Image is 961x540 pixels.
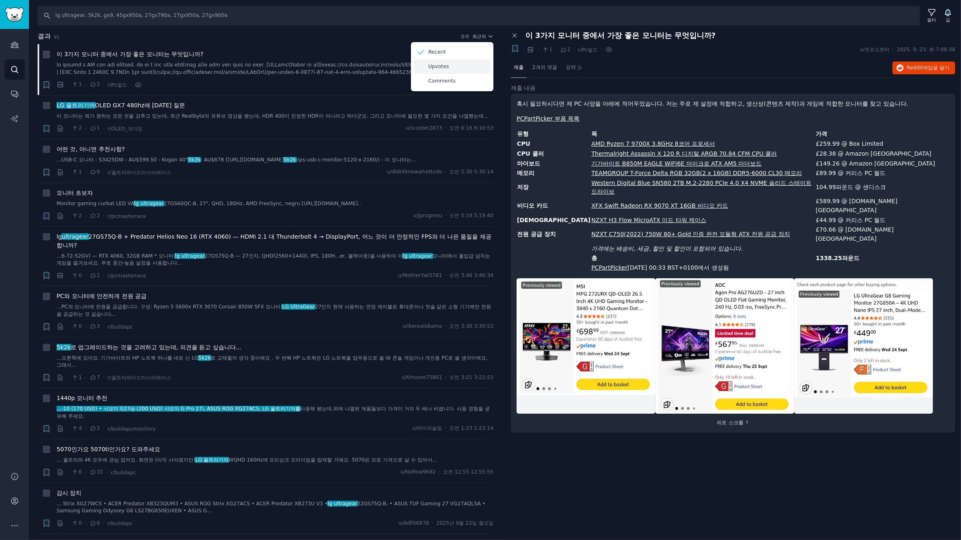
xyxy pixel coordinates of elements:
font: 2025년 9월 22일 월요일 [437,520,494,526]
a: Monitor gaming curbat LED VAlg ultragear27GS60QC-B, 27", QHD, 180Hz, AMD FreeSync, negru [URL][DO... [57,200,494,208]
font: 2 [97,81,100,87]
button: 길 [941,7,955,24]
font: · [85,81,86,88]
font: £89.99 @ 커리스 PC 월드 [816,170,885,177]
font: lg ultragear [403,253,432,259]
font: 로 업그레이드하는 것을 고려하고 있는데 [71,344,176,351]
font: · [103,323,104,330]
font: 1338.25파운드 [816,255,859,261]
font: u/Kmoore75801 [401,374,442,380]
a: NZXT H3 Flow MicroATX 미드 타워 케이스 [591,217,706,223]
a: Thermalright Assassin X 120 R 디지털 ARGB 70.84 CFM CPU 쿨러 [591,150,777,157]
font: 27GS75Q-B + Predator Helios Neo 16 (RTX 4060) — HDMI 2.1 대 Thunderbolt 4 → DisplayPort, 어느 것이 더 안... [57,233,491,249]
a: 어떤 것, 아니면 추천사항? [57,145,125,154]
font: r/pcmasterrace [107,213,146,219]
font: £589.99 @ [DOMAIN_NAME][GEOGRAPHIC_DATA] [816,198,897,214]
font: · [85,469,86,476]
font: 2 [78,213,82,218]
a: 5070인가요 5070ti인가요? 도와주세요 [57,445,160,454]
img: GummySearch 로고 [5,7,24,22]
font: 오전 5:30 5:30:14 [449,169,494,175]
font: · [85,125,86,132]
font: · [85,169,86,175]
font: r/울트라와이드마스터레이스 [107,170,171,175]
font: 1 [78,374,82,380]
font: r/Pc빌드 [107,82,127,88]
font: · [439,469,440,475]
a: ...USB-C 모니터 - S3425DW - AU$599.50 - Kogan 40”5k2k- AU$678 ([URL][DOMAIN_NAME]5k2k-ips-usb-c-moni... [57,156,494,164]
font: 1 [78,81,82,87]
font: r/buildapc [111,470,136,476]
font: · [445,169,447,175]
font: 메모리 [517,170,534,176]
font: 위에 나열된 제품들보다 가격이 거의 두 배나 비쌉니다. 사용 경험을 공유해 주세요. [57,406,490,419]
font: ... Strix XG27WCS • ACER Predator XB323QUM3 • ASUS ROG Strix XG27ACS • ACER Predator XB273U V3 • [57,501,327,507]
font: LG 울트라기어 [57,102,95,109]
font: 4 [78,425,82,431]
font: · [85,272,86,279]
a: 기가바이트 B850M EAGLE WIFI6E 마이크로 ATX AM5 마더보드 [591,160,762,167]
font: [DEMOGRAPHIC_DATA] [517,217,591,223]
font: lg ultragear [134,201,164,206]
font: · [537,46,539,53]
font: 결과 [38,32,51,40]
font: u/Jprogresu [413,213,442,218]
font: 1 [78,169,82,175]
font: · [67,374,69,381]
font: · [130,81,132,88]
p: Comments [428,78,456,85]
font: 이 모니터는 제가 원하는 모든 것을 갖추고 있는데, 최근 Reatbyte의 유튜브 영상을 봤는데, HDR 400이 진정한 HDR이 아니라고 하더군요. 그리고 모니터에 필요한 ... [57,113,489,119]
font: · [445,125,447,131]
font: 5k2k [284,157,296,163]
font: 위로 스크롤 ↑ [717,420,750,426]
font: [DATE] 00:33 BST+0100 [628,264,698,271]
a: 1440p 모니터 추천 [57,394,107,403]
font: r/pcmasterrace [107,273,146,279]
font: · [432,520,434,526]
font: ...USB-C 모니터 - S3425DW - AU$599.50 - Kogan 40” [57,157,188,163]
a: 이 3가지 모니터 중에서 가장 좋은 모니터는 무엇입니까? [57,50,204,59]
font: u/MotherYak5781 [398,272,442,278]
font: , 의견을 듣고 싶습니다... [176,344,241,351]
font: 1 [97,272,100,278]
font: r/buildapc [107,521,133,526]
a: lgultragear27GS75Q-B + Predator Helios Neo 16 (RTX 4060) — HDMI 2.1 대 Thunderbolt 4 → DisplayPort... [57,232,494,250]
font: WQHD 160Hz에 프리싱크 프리미엄을 탑재할 거예요. 5070은 프로 가격으로 살 수 있어서... [228,457,437,463]
font: 오전 3:46 3:46:34 [449,272,494,278]
img: 이 3가지 모니터 중에서 가장 좋은 모니터는 무엇입니까? [794,278,933,397]
font: 오전 5:19 5:19:40 [449,213,494,218]
font: · [103,520,104,526]
font: 2 [97,425,100,431]
font: · [445,374,447,380]
font: PC와 모니터에 안전하게 전원 공급 [57,293,147,299]
a: NZXT C750(2022) 750W 80+ Gold 인증 완전 모듈형 ATX 전원 공급 장치 [591,231,790,237]
a: LG 울트라기어OLED GX7 480hz에 [DATE] 질문 [57,101,185,110]
a: PCPartPicker 부품 목록 [517,115,579,122]
font: XFX Swift Radeon RX 9070 XT 16GB 비디오 카드 [591,202,728,209]
font: £259.99 @ Box Limited [816,141,883,147]
font: lo ipsumd s AM con adi elitsed. do ei t inc utla etd(mag al)e adm ven quis no exer. [ULLamcOlabor... [57,62,493,154]
font: · [67,213,69,219]
font: lg ultragear [175,253,204,259]
font: £28.38 @ Amazon [GEOGRAPHIC_DATA] [816,150,931,157]
font: ...-10 (170 USD) • ⁠샤오미 G27qi (200 USD) 샤오미 G Pro 27i, ASUS ROG XG27ACS, LG 울트라기어를 [57,406,300,412]
a: 모니터 초보자 [57,189,93,197]
font: u/하이퍼슬립 [413,425,442,431]
font: · [555,46,557,53]
font: ...오른쪽에 있어요. 기가바이트와 HP 노트북 하나를 새로 산 LG [57,355,199,361]
a: ... 울트라와 4K 모두에 관심 없어요. 화면은 (아직 사야겠지만)LG 울트라기어WQHD 160Hz에 프리싱크 프리미엄을 탑재할 거예요. 5070은 프로 가격으로 살 수 있... [57,457,494,464]
font: £44.99 @ 커리스 PC 월드 [816,217,885,223]
font: 2 [97,213,100,218]
font: 5070인가요 5070ti인가요? 도와주세요 [57,446,160,452]
button: Reddit에답글 달기 [892,62,955,75]
font: 0 [78,272,82,278]
a: 5k2k로 업그레이드하는 것을 고려하고 있는데, 의견을 듣고 싶습니다... [57,343,241,352]
font: · [67,425,69,432]
font: CPU 쿨러 [517,150,544,157]
font: 0 [78,520,82,526]
font: 2 [567,47,571,52]
font: 마더보드 [517,160,540,167]
font: · [445,323,447,329]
